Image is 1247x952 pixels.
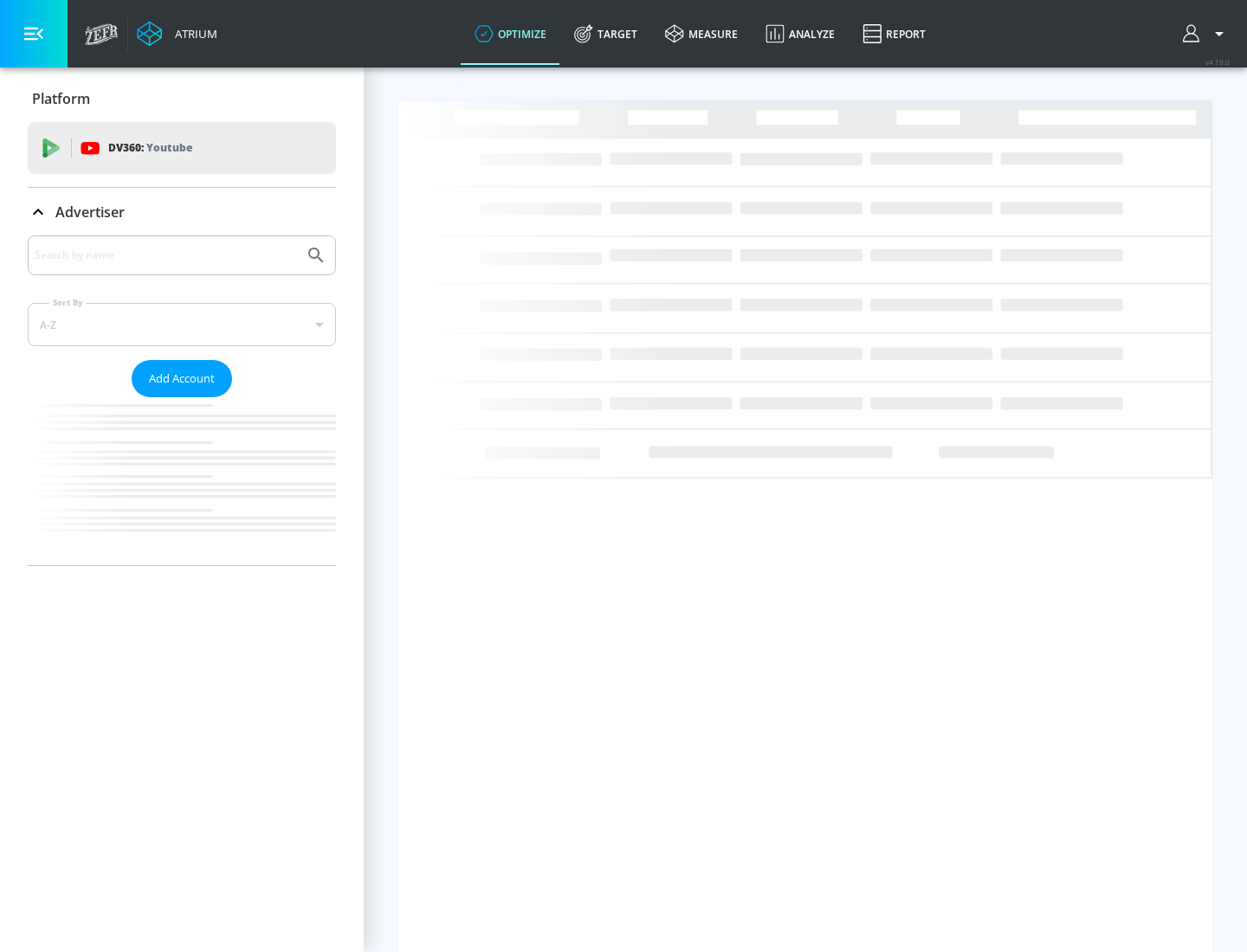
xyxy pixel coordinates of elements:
[28,122,336,174] div: DV360: Youtube
[35,244,297,267] input: Search by name
[28,303,336,346] div: A-Z
[108,138,192,158] p: DV360:
[32,89,90,108] p: Platform
[849,3,940,65] a: Report
[168,26,217,42] div: Atrium
[137,21,217,47] a: Atrium
[28,397,336,565] nav: list of Advertiser
[149,369,215,389] span: Add Account
[132,360,232,397] button: Add Account
[28,188,336,236] div: Advertiser
[49,297,87,308] label: Sort By
[752,3,849,65] a: Analyze
[28,74,336,123] div: Platform
[28,235,336,565] div: Advertiser
[560,3,651,65] a: Target
[651,3,752,65] a: measure
[55,203,125,222] p: Advertiser
[146,138,192,157] p: Youtube
[1205,57,1230,67] span: v 4.19.0
[461,3,560,65] a: optimize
